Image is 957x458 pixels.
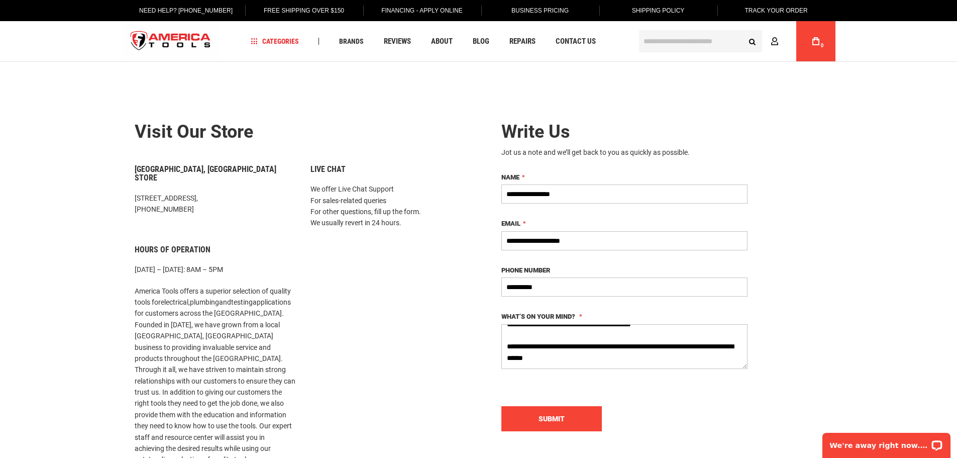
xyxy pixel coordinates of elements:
p: We offer Live Chat Support For sales-related queries For other questions, fill up the form. We us... [310,184,471,229]
span: Submit [539,415,565,423]
span: Repairs [509,38,536,45]
span: Email [501,220,520,227]
span: Phone Number [501,266,550,274]
span: Name [501,173,519,181]
button: Submit [501,406,602,431]
a: electrical [161,298,188,306]
a: 0 [806,21,825,61]
span: Categories [251,38,299,45]
img: America Tools [122,23,220,60]
a: About [427,35,457,48]
span: Shipping Policy [632,7,685,14]
h6: Live Chat [310,165,471,174]
span: Write Us [501,121,570,142]
a: Reviews [379,35,415,48]
p: [DATE] – [DATE]: 8AM – 5PM [135,264,295,275]
a: plumbing [190,298,219,306]
span: About [431,38,453,45]
a: Categories [246,35,303,48]
a: Blog [468,35,494,48]
span: Brands [339,38,364,45]
a: testing [231,298,253,306]
a: Contact Us [551,35,600,48]
iframe: LiveChat chat widget [816,426,957,458]
span: Reviews [384,38,411,45]
span: Contact Us [556,38,596,45]
a: store logo [122,23,220,60]
a: Brands [335,35,368,48]
h6: Hours of Operation [135,245,295,254]
p: [STREET_ADDRESS], [PHONE_NUMBER] [135,193,295,215]
span: Blog [473,38,489,45]
span: 0 [821,43,824,48]
span: What’s on your mind? [501,313,575,320]
button: Search [743,32,762,51]
h2: Visit our store [135,122,471,142]
div: Jot us a note and we’ll get back to you as quickly as possible. [501,147,748,157]
a: Repairs [505,35,540,48]
h6: [GEOGRAPHIC_DATA], [GEOGRAPHIC_DATA] Store [135,165,295,182]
